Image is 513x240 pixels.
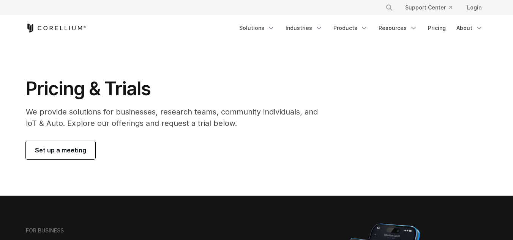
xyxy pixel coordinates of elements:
[461,1,488,14] a: Login
[235,21,488,35] div: Navigation Menu
[374,21,422,35] a: Resources
[26,141,95,159] a: Set up a meeting
[329,21,373,35] a: Products
[376,1,488,14] div: Navigation Menu
[35,146,86,155] span: Set up a meeting
[26,77,328,100] h1: Pricing & Trials
[26,106,328,129] p: We provide solutions for businesses, research teams, community individuals, and IoT & Auto. Explo...
[382,1,396,14] button: Search
[26,227,64,234] h6: FOR BUSINESS
[452,21,488,35] a: About
[281,21,327,35] a: Industries
[399,1,458,14] a: Support Center
[26,24,86,33] a: Corellium Home
[423,21,450,35] a: Pricing
[235,21,279,35] a: Solutions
